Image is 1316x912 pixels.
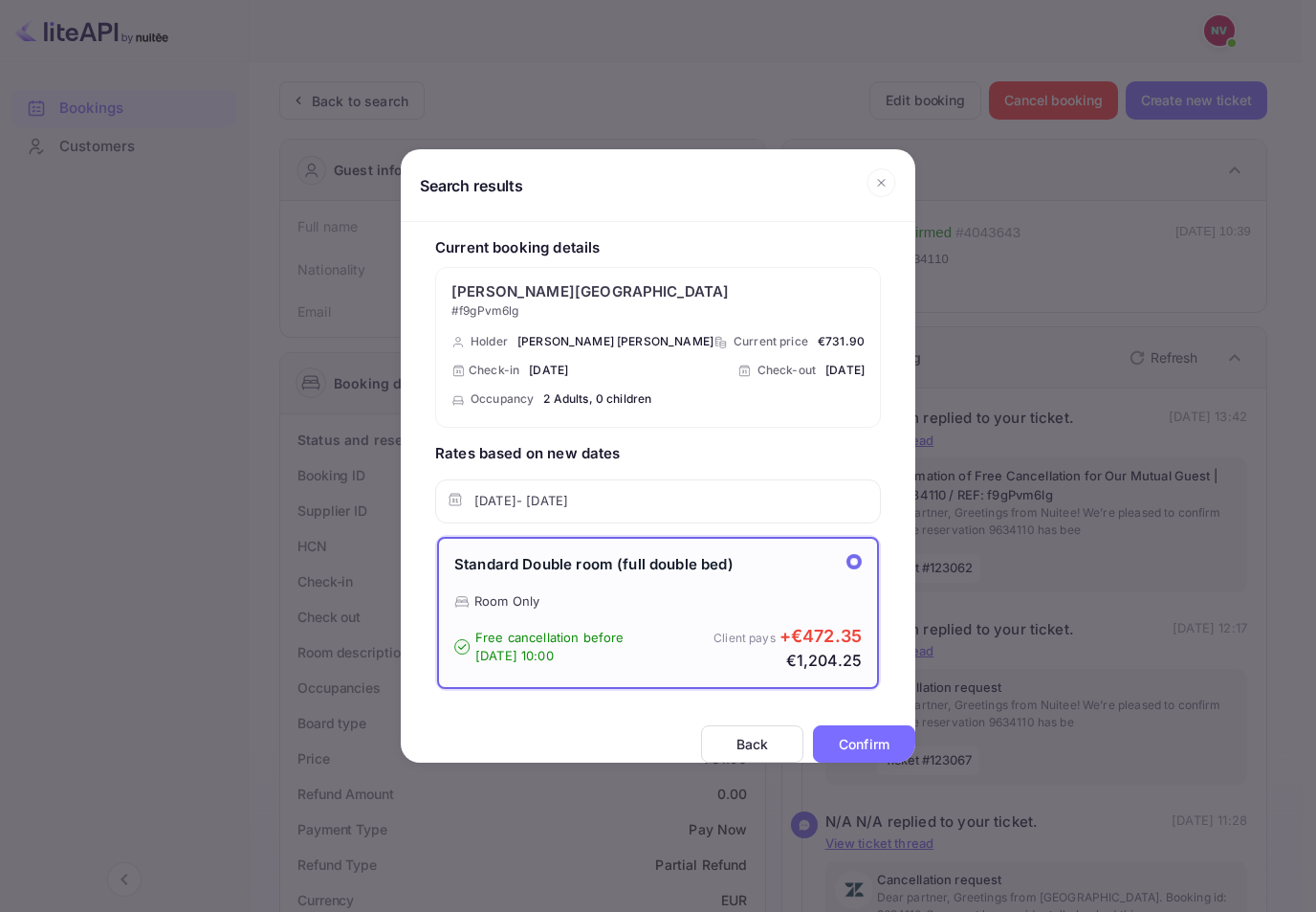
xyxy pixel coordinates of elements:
[435,443,881,465] div: Rates based on new dates
[454,554,734,576] div: Standard Double room (full double bed)
[471,390,534,408] div: Occupancy
[420,176,523,195] div: Search results
[723,734,781,754] div: Back
[435,237,881,259] div: Current booking details
[454,592,862,612] div: Room Only
[475,629,625,648] div: Free cancellation before
[475,647,625,666] div: [DATE] 10:00
[713,630,776,647] div: Client pays
[529,362,568,379] div: [DATE]
[757,362,816,379] div: Check-out
[451,302,865,320] div: # f9gPvm6lg
[471,333,508,350] div: Holder
[474,492,568,511] div: [DATE] - [DATE]
[451,281,865,321] div: [PERSON_NAME][GEOGRAPHIC_DATA]
[791,623,862,649] div: €472.35
[543,390,651,408] div: 2 Adults , 0 children
[825,362,865,379] div: [DATE]
[734,333,808,350] div: Current price
[779,623,862,649] div: +
[469,362,519,379] div: Check-in
[517,333,713,350] div: [PERSON_NAME] [PERSON_NAME]
[818,333,865,350] div: €731.90
[835,734,893,754] div: Confirm
[713,649,862,672] div: €1,204.25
